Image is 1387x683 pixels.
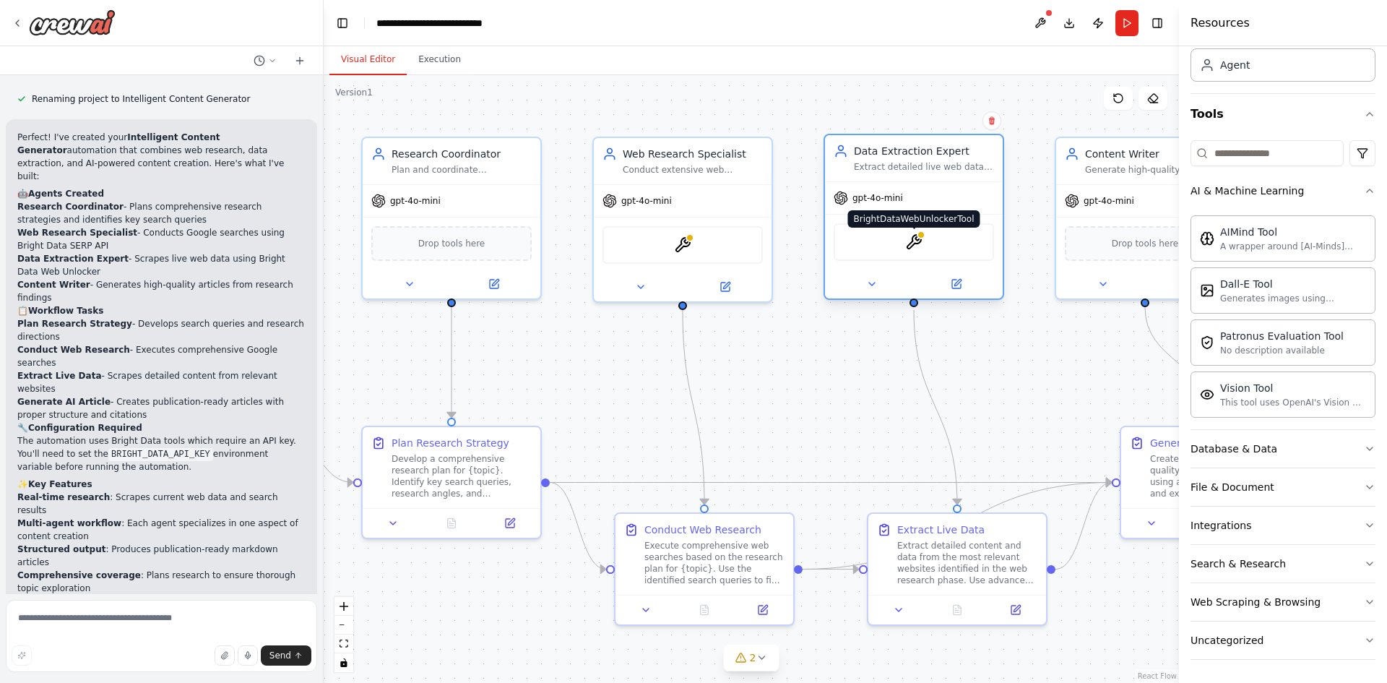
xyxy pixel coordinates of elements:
strong: Agents Created [28,189,104,199]
g: Edge from 5456573b-fd84-4c73-969b-5cbacafa619c to 8ada376d-6e95-42f6-84be-93e114d1eab8 [803,476,1112,577]
li: : Produces publication-ready markdown articles [17,543,306,569]
g: Edge from e6d82d21-4cff-4488-999f-14407f011455 to 5456573b-fd84-4c73-969b-5cbacafa619c [550,476,606,577]
g: Edge from 5456573b-fd84-4c73-969b-5cbacafa619c to 46855f5d-2c17-4884-8b70-b3b4209803d6 [803,562,859,577]
div: Patronus Evaluation Tool [1220,329,1344,343]
div: Extract Live DataExtract detailed content and data from the most relevant websites identified in ... [867,512,1047,626]
div: Web Scraping & Browsing [1191,595,1321,609]
div: AIMind Tool [1220,225,1366,239]
button: Upload files [215,645,235,666]
div: Database & Data [1191,442,1277,456]
img: BrightDataSearchTool [674,236,691,254]
div: Conduct extensive web searches on {topic} using Google search and extract comprehensive data from... [623,164,763,176]
span: gpt-4o-mini [621,195,672,207]
img: Dalletool [1200,283,1214,298]
div: Plan Research Strategy [392,436,509,450]
code: BRIGHT_DATA_API_KEY [108,448,213,461]
button: Web Scraping & Browsing [1191,583,1375,621]
button: toggle interactivity [334,653,353,672]
p: The automation uses Bright Data tools which require an API key. You'll need to set the environmen... [17,434,306,473]
h2: ✨ [17,478,306,491]
button: Open in side panel [738,601,787,619]
li: : Plans research to ensure thorough topic exploration [17,569,306,595]
div: Execute comprehensive web searches based on the research plan for {topic}. Use the identified sea... [644,540,785,586]
h4: Resources [1191,14,1250,32]
button: AI & Machine Learning [1191,172,1375,210]
button: Tools [1191,94,1375,134]
button: Execution [407,45,472,75]
li: : Scrapes current web data and search results [17,491,306,517]
button: Switch to previous chat [248,52,282,69]
span: gpt-4o-mini [390,195,441,207]
div: Agent [1220,58,1250,72]
strong: Data Extraction Expert [17,254,129,264]
div: Extract detailed live web data from relevant websites about {topic} using advanced scraping techn... [854,161,994,173]
button: Search & Research [1191,545,1375,583]
div: Generate AI Article [1150,436,1246,450]
div: Generate AI ArticleCreate a comprehensive, high-quality article about {topic} using all the resea... [1120,426,1300,539]
strong: Web Research Specialist [17,228,137,238]
g: Edge from 46855f5d-2c17-4884-8b70-b3b4209803d6 to 8ada376d-6e95-42f6-84be-93e114d1eab8 [1055,476,1112,577]
button: zoom in [334,597,353,616]
div: Tools [1191,134,1375,671]
div: Data Extraction Expert [854,144,994,158]
div: Search & Research [1191,557,1286,571]
img: Visiontool [1200,387,1214,402]
strong: Content Writer [17,280,90,290]
button: No output available [927,601,988,619]
button: Hide left sidebar [332,13,353,33]
g: Edge from triggers to e6d82d21-4cff-4488-999f-14407f011455 [291,437,353,490]
button: Open in side panel [1146,275,1228,293]
div: Conduct Web Research [644,523,761,537]
strong: Generate AI Article [17,397,111,407]
button: Uncategorized [1191,622,1375,659]
button: Open in side panel [990,601,1040,619]
div: Research CoordinatorPlan and coordinate comprehensive research on {topic} by identifying key sear... [361,137,542,300]
button: Delete node [982,111,1001,130]
span: Drop tools here [1112,236,1179,251]
strong: Research Coordinator [17,202,124,212]
span: Send [269,650,291,661]
strong: Extract Live Data [17,371,102,381]
button: Visual Editor [329,45,407,75]
li: - Develops search queries and research directions [17,317,306,343]
div: Vision Tool [1220,381,1366,395]
strong: Plan Research Strategy [17,319,132,329]
g: Edge from 99d6e3b0-bd1e-4ac2-bd65-a671ec9e5f68 to e6d82d21-4cff-4488-999f-14407f011455 [444,307,459,418]
div: This tool uses OpenAI's Vision API to describe the contents of an image. [1220,397,1366,408]
button: Send [261,645,311,666]
li: : Each agent specializes in one aspect of content creation [17,517,306,543]
button: Database & Data [1191,430,1375,468]
li: - Generates high-quality articles from research findings [17,278,306,304]
div: Web Research SpecialistConduct extensive web searches on {topic} using Google search and extract ... [592,137,773,303]
div: A wrapper around [AI-Minds]([URL][DOMAIN_NAME]). Useful for when you need answers to questions fr... [1220,241,1366,252]
p: Perfect! I've created your automation that combines web research, data extraction, and AI-powered... [17,131,306,183]
button: No output available [674,601,735,619]
div: Conduct Web ResearchExecute comprehensive web searches based on the research plan for {topic}. Us... [614,512,795,626]
strong: Conduct Web Research [17,345,130,355]
div: Content WriterGenerate high-quality, engaging articles about {topic} using AI-powered writing tec... [1055,137,1235,300]
strong: Key Features [28,479,92,489]
img: Patronusevaltool [1200,335,1214,350]
g: Edge from fa24f7ac-2fe6-468f-8b25-78cde207e616 to 46855f5d-2c17-4884-8b70-b3b4209803d6 [907,310,964,504]
img: Logo [29,9,116,35]
div: Plan Research StrategyDevelop a comprehensive research plan for {topic}. Identify key search quer... [361,426,542,539]
li: - Scrapes live web data using Bright Data Web Unlocker [17,252,306,278]
li: - Conducts Google searches using Bright Data SERP API [17,226,306,252]
li: - Scrapes detailed content from relevant websites [17,369,306,395]
div: Extract detailed content and data from the most relevant websites identified in the web research ... [897,540,1037,586]
div: Generate high-quality, engaging articles about {topic} using AI-powered writing techniques, incor... [1085,164,1225,176]
div: Create a comprehensive, high-quality article about {topic} using all the research findings and ex... [1150,453,1290,499]
button: Open in side panel [485,515,535,532]
div: Content Writer [1085,147,1225,161]
h2: 📋 [17,304,306,317]
div: AI & Machine Learning [1191,210,1375,429]
div: Integrations [1191,518,1251,533]
div: Crew [1191,4,1375,93]
div: Data Extraction ExpertExtract detailed live web data from relevant websites about {topic} using a... [824,137,1004,303]
button: No output available [421,515,483,532]
button: Hide right sidebar [1147,13,1167,33]
h2: 🤖 [17,187,306,200]
img: BrightDataWebUnlockerTool [905,233,922,251]
span: gpt-4o-mini [1084,195,1134,207]
button: Open in side panel [915,275,997,293]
